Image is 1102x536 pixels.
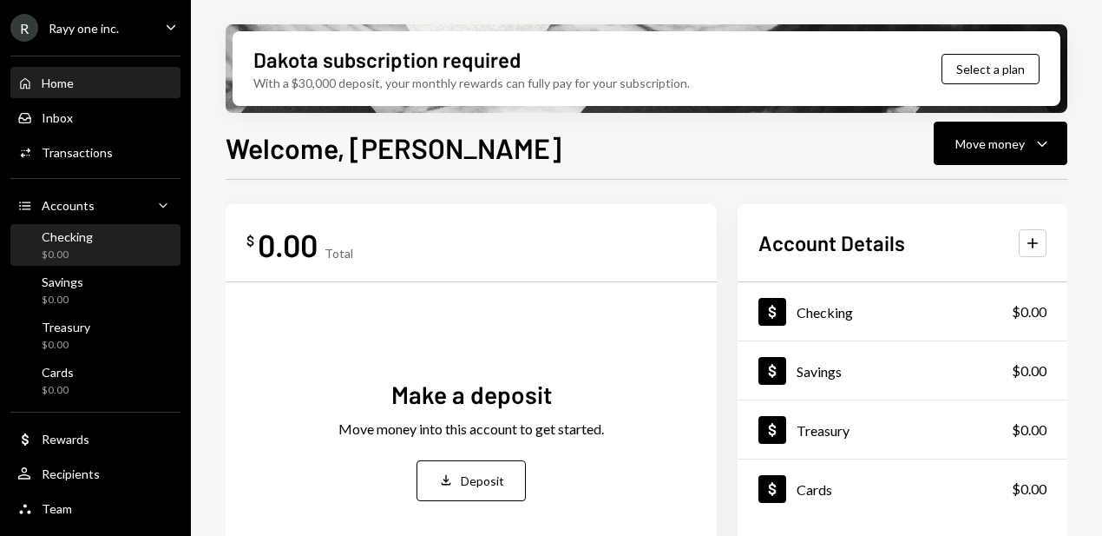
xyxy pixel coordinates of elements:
div: Deposit [461,472,504,490]
div: Dakota subscription required [253,45,521,74]
div: $ [246,232,254,249]
div: Checking [42,229,93,244]
div: $0.00 [1012,301,1046,322]
div: Recipients [42,467,100,481]
div: Rewards [42,432,89,447]
div: Move money into this account to get started. [338,419,604,440]
button: Deposit [417,460,526,501]
a: Treasury$0.00 [738,400,1067,459]
div: 0.00 [258,225,318,264]
div: Cards [797,481,832,498]
div: $0.00 [42,293,83,308]
div: Make a deposit [391,378,552,412]
div: $0.00 [42,338,90,353]
div: Team [42,501,72,516]
div: Move money [955,135,1025,153]
div: Treasury [42,320,90,334]
button: Select a plan [941,54,1040,84]
div: $0.00 [1012,479,1046,500]
a: Savings$0.00 [10,269,180,311]
h2: Account Details [758,228,905,257]
div: Inbox [42,110,73,125]
div: $0.00 [1012,420,1046,440]
div: Checking [797,304,853,321]
a: Savings$0.00 [738,341,1067,400]
div: R [10,14,38,42]
a: Transactions [10,136,180,168]
div: $0.00 [42,248,93,262]
a: Checking$0.00 [738,282,1067,341]
div: $0.00 [1012,361,1046,381]
div: Accounts [42,198,95,213]
h1: Welcome, [PERSON_NAME] [226,130,561,165]
a: Inbox [10,102,180,133]
div: Rayy one inc. [49,21,119,36]
a: Team [10,493,180,524]
a: Accounts [10,189,180,221]
a: Recipients [10,458,180,489]
div: Cards [42,365,74,380]
div: Savings [797,363,842,380]
a: Cards$0.00 [10,360,180,401]
a: Cards$0.00 [738,460,1067,518]
div: Home [42,76,74,90]
div: Savings [42,275,83,289]
a: Treasury$0.00 [10,314,180,356]
a: Rewards [10,423,180,454]
div: $0.00 [42,383,74,398]
a: Home [10,67,180,98]
div: With a $30,000 deposit, your monthly rewards can fully pay for your subscription. [253,74,690,92]
div: Transactions [42,145,113,160]
a: Checking$0.00 [10,224,180,266]
div: Treasury [797,422,849,439]
button: Move money [934,122,1067,165]
div: Total [325,246,353,261]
